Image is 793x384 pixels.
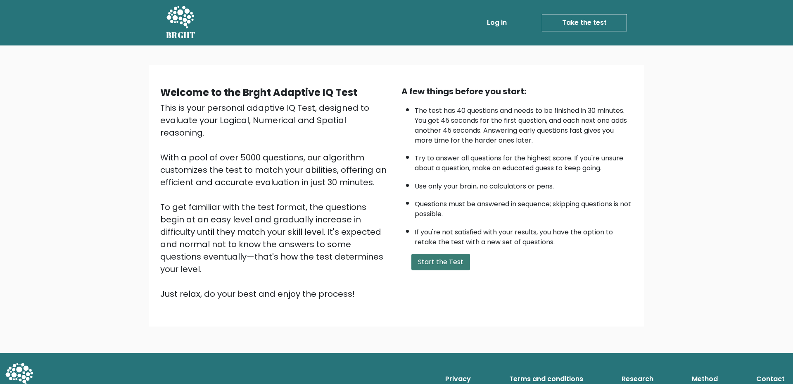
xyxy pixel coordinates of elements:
[160,102,392,300] div: This is your personal adaptive IQ Test, designed to evaluate your Logical, Numerical and Spatial ...
[166,30,196,40] h5: BRGHT
[415,177,633,191] li: Use only your brain, no calculators or pens.
[415,223,633,247] li: If you're not satisfied with your results, you have the option to retake the test with a new set ...
[484,14,510,31] a: Log in
[166,3,196,42] a: BRGHT
[401,85,633,98] div: A few things before you start:
[415,149,633,173] li: Try to answer all questions for the highest score. If you're unsure about a question, make an edu...
[415,102,633,145] li: The test has 40 questions and needs to be finished in 30 minutes. You get 45 seconds for the firs...
[411,254,470,270] button: Start the Test
[160,86,357,99] b: Welcome to the Brght Adaptive IQ Test
[415,195,633,219] li: Questions must be answered in sequence; skipping questions is not possible.
[542,14,627,31] a: Take the test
